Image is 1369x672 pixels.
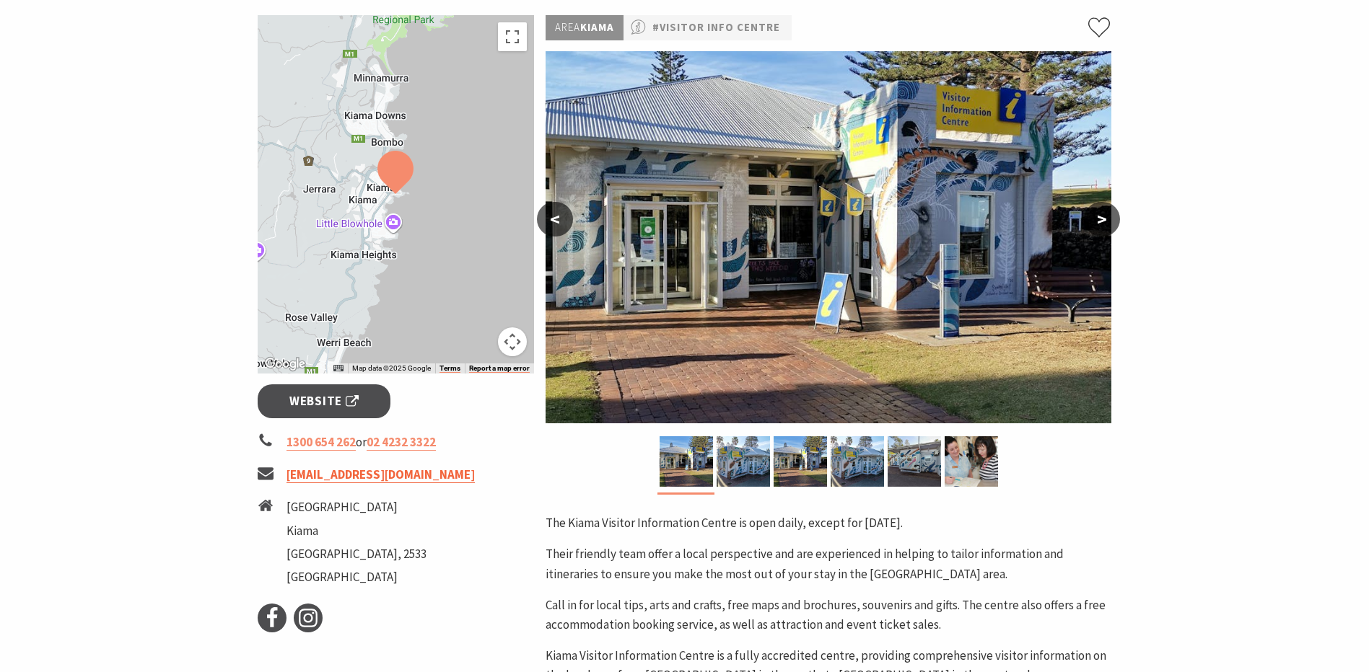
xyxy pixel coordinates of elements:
[660,436,713,487] img: Kiama Visitor Information Centre
[333,363,344,373] button: Keyboard shortcuts
[287,498,427,517] li: [GEOGRAPHIC_DATA]
[888,436,941,487] img: Kiama Visitor Information Centre
[287,567,427,587] li: [GEOGRAPHIC_DATA]
[258,384,391,418] a: Website
[352,364,431,372] span: Map data ©2025 Google
[831,436,884,487] img: Kiama Visitor Information Centre
[546,51,1111,423] img: Kiama Visitor Information Centre
[287,544,427,564] li: [GEOGRAPHIC_DATA], 2533
[546,513,1111,533] p: The Kiama Visitor Information Centre is open daily, except for [DATE].
[289,392,359,411] span: Website
[258,433,535,452] li: or
[287,434,356,451] a: 1300 654 262
[546,596,1111,635] p: Call in for local tips, arts and crafts, free maps and brochures, souvenirs and gifts. The centre...
[367,434,436,451] a: 02 4232 3322
[945,436,998,487] img: Kiama Visitor Information Centre
[261,355,309,373] img: Google
[287,521,427,541] li: Kiama
[498,22,527,51] button: Toggle fullscreen view
[498,327,527,356] button: Map camera controls
[287,467,475,483] a: [EMAIL_ADDRESS][DOMAIN_NAME]
[717,436,770,487] img: Kiama Visitor Information Centre
[261,355,309,373] a: Click to see this area on Google Maps
[774,436,827,487] img: Kiama Visitor Information Centre
[546,544,1111,583] p: Their friendly team offer a local perspective and are experienced in helping to tailor informatio...
[537,202,573,236] button: <
[1084,202,1120,236] button: >
[546,15,624,40] p: Kiama
[555,20,580,34] span: Area
[652,19,780,37] a: #Visitor Info Centre
[439,364,460,373] a: Terms (opens in new tab)
[469,364,530,373] a: Report a map error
